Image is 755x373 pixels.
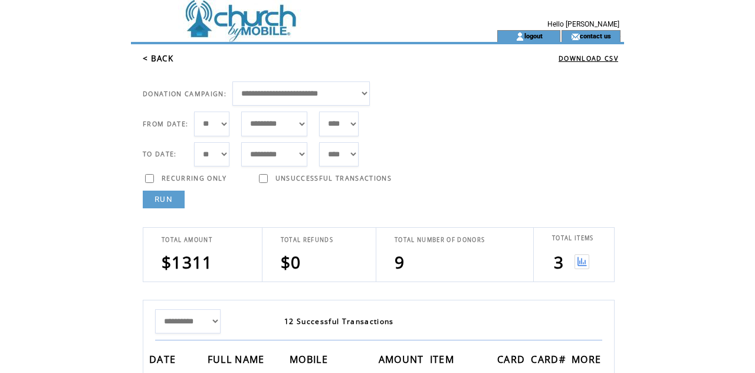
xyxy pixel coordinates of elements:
a: contact us [580,32,611,40]
a: DOWNLOAD CSV [559,54,618,63]
span: FROM DATE: [143,120,188,128]
a: AMOUNT [379,356,427,363]
a: MOBILE [290,356,331,363]
span: 3 [554,251,564,273]
span: UNSUCCESSFUL TRANSACTIONS [275,174,392,182]
span: 9 [395,251,405,273]
a: logout [524,32,543,40]
span: MOBILE [290,350,331,372]
span: AMOUNT [379,350,427,372]
span: ITEM [430,350,457,372]
span: RECURRING ONLY [162,174,227,182]
img: View graph [575,254,589,269]
span: DATE [149,350,179,372]
img: account_icon.gif [516,32,524,41]
span: TOTAL REFUNDS [281,236,333,244]
a: DATE [149,356,179,363]
a: ITEM [430,356,457,363]
a: CARD [497,356,528,363]
span: FULL NAME [208,350,268,372]
img: contact_us_icon.gif [571,32,580,41]
span: $1311 [162,251,213,273]
span: DONATION CAMPAIGN: [143,90,226,98]
a: FULL NAME [208,356,268,363]
span: MORE [572,350,604,372]
span: $0 [281,251,301,273]
span: CARD# [531,350,569,372]
span: CARD [497,350,528,372]
span: TOTAL ITEMS [552,234,594,242]
a: RUN [143,191,185,208]
a: < BACK [143,53,173,64]
span: TO DATE: [143,150,177,158]
span: TOTAL NUMBER OF DONORS [395,236,485,244]
span: TOTAL AMOUNT [162,236,212,244]
span: Hello [PERSON_NAME] [547,20,619,28]
a: CARD# [531,356,569,363]
span: 12 Successful Transactions [284,316,394,326]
